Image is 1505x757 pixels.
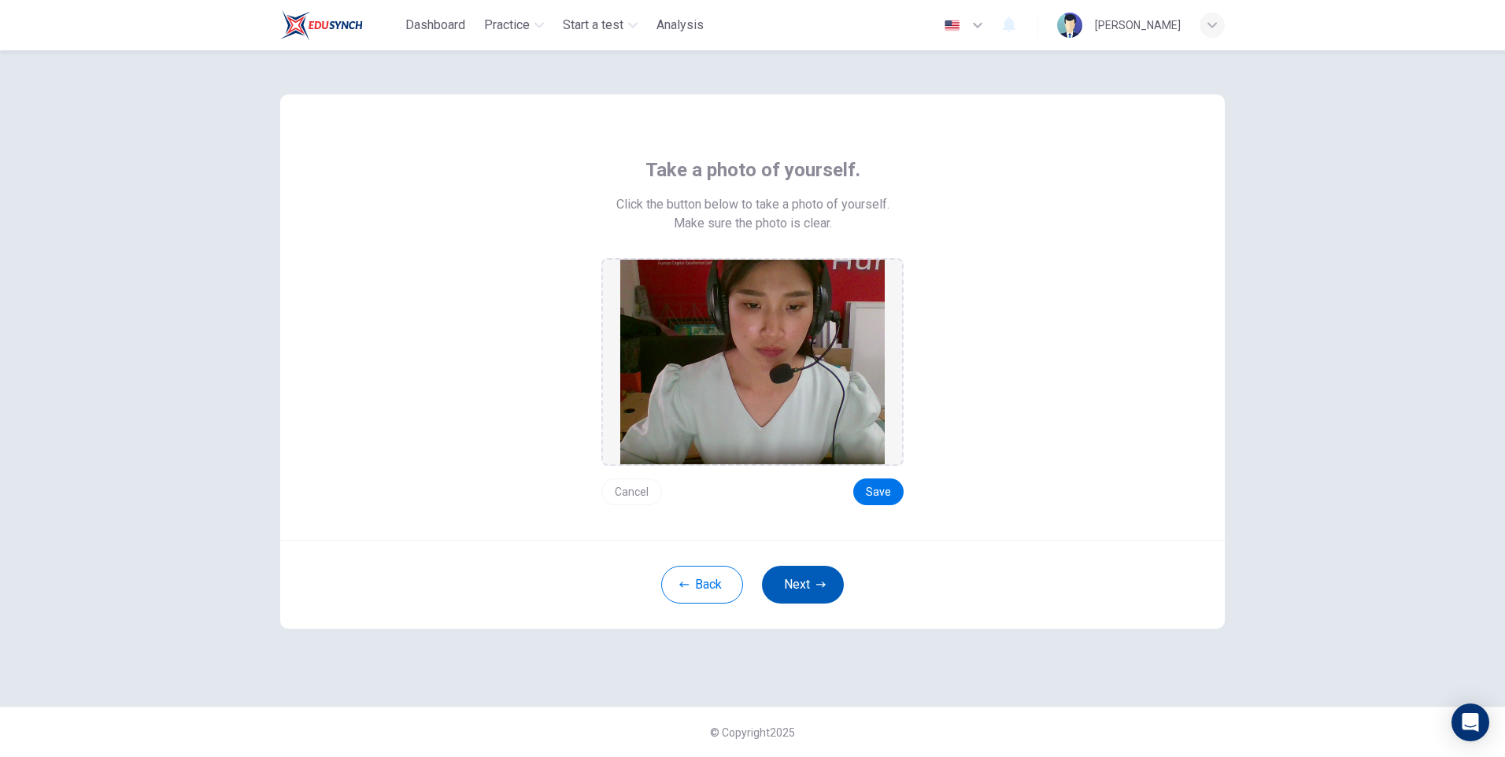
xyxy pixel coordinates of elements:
div: Open Intercom Messenger [1451,703,1489,741]
img: Profile picture [1057,13,1082,38]
span: Analysis [656,16,704,35]
span: Take a photo of yourself. [645,157,860,183]
img: preview screemshot [620,260,885,464]
span: Click the button below to take a photo of yourself. [616,195,889,214]
button: Save [853,478,904,505]
button: Practice [478,11,550,39]
span: Start a test [563,16,623,35]
span: Make sure the photo is clear. [674,214,832,233]
span: Practice [484,16,530,35]
span: © Copyright 2025 [710,726,795,739]
button: Next [762,566,844,604]
img: Train Test logo [280,9,363,41]
a: Train Test logo [280,9,399,41]
button: Analysis [650,11,710,39]
button: Back [661,566,743,604]
button: Dashboard [399,11,471,39]
button: Cancel [601,478,662,505]
span: Dashboard [405,16,465,35]
img: en [942,20,962,31]
button: Start a test [557,11,644,39]
div: [PERSON_NAME] [1095,16,1181,35]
